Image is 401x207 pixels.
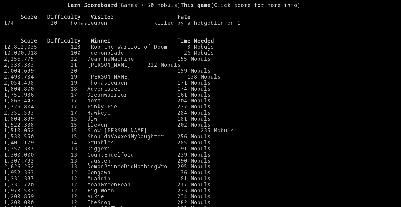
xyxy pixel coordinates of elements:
[4,175,211,182] a: 1,231,337 12 Muaddib 181 Mobuls
[4,133,211,140] a: 1,530,550 15 ShouldaVaxxedMyDaughter 256 Mobuls
[4,43,214,50] a: 12,812,035 128 Rob the Warrior of Doom 3 Mobuls
[4,115,211,122] a: 1,804,839 15 dlw 181 Mobuls
[4,139,211,146] a: 1,401,179 14 Grubbles 285 Mobuls
[181,1,211,8] b: This game
[4,97,211,104] a: 1,866,442 17 Norm 204 Mobuls
[21,37,214,44] b: Score Difficulty Winner Time Needed
[4,169,211,176] a: 1,952,363 12 Oongawa 136 Mobuls
[4,85,211,92] a: 1,804,800 18 Adventurer 174 Mobuls
[4,127,234,134] a: 1,510,052 15 Slow [PERSON_NAME] 235 Mobuls
[4,187,211,194] a: 1,978,582 12 Big Worm 223 Mobuls
[4,109,211,116] a: 2,351,533 17 Hawkeye 284 Mobuls
[4,19,241,26] a: 174 20 Thomasreuben killed by a hobgoblin on 1
[4,67,211,74] a: 2,004,639 20 --- 159 Mobuls
[21,13,191,20] b: Score Difficulty Visitor Fate
[4,103,211,110] a: 1,729,804 17 Pinky-Pie 227 Mobuls
[4,79,211,86] a: 2,054,498 19 Thomasreuben 171 Mobuls
[4,91,211,98] a: 1,751,986 17 Dreamwarrior 161 Mobuls
[4,121,211,128] a: 1,522,388 15 Eleven 202 Mobuls
[4,192,211,200] a: 1,200,859 12 Aukie 234 Mobuls
[4,151,211,158] a: 1,300,000 13 CountEndelford 239 Mobuls
[4,61,181,68] a: 2,333,333 21 [PERSON_NAME] 222 Mobuls
[4,55,211,62] a: 2,256,775 22 DeanTheMachine 155 Mobuls
[4,145,211,152] a: 1,357,387 13 Diggeri 191 Mobuls
[67,1,117,8] b: Larn Scoreboard
[4,163,211,170] a: 2,626,262 13 DemonPrinceDidNothingWro 295 Mobuls
[4,2,256,197] larn: (Games > 50 mobuls) (Click score for more info) Click on a score for more information ---- Reload...
[4,49,214,56] a: 10,000,918 100 demonblade -26 Mobuls
[4,73,221,80] a: 2,498,784 19 [PERSON_NAME]! 138 Mobuls
[4,181,211,188] a: 1,331,720 12 MeanGreenBean 217 Mobuls
[4,157,211,164] a: 1,307,732 13 jausten 290 Mobuls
